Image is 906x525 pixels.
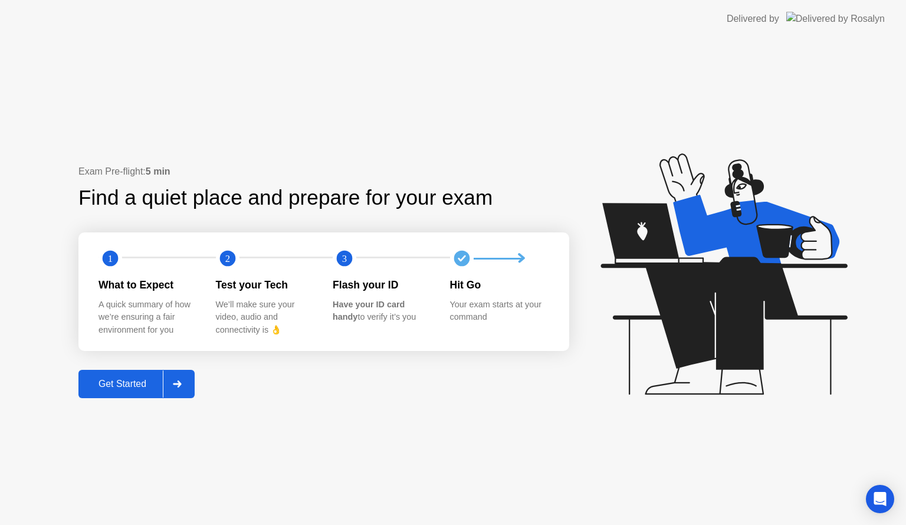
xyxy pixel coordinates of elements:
text: 1 [108,253,113,264]
img: Delivered by Rosalyn [786,12,885,25]
text: 2 [225,253,229,264]
div: Delivered by [727,12,779,26]
div: What to Expect [99,277,197,293]
button: Get Started [78,370,195,398]
b: 5 min [146,166,170,176]
div: Open Intercom Messenger [866,485,894,513]
div: to verify it’s you [333,298,431,324]
div: Test your Tech [216,277,314,293]
div: Your exam starts at your command [450,298,549,324]
b: Have your ID card handy [333,300,405,322]
div: Hit Go [450,277,549,293]
div: Exam Pre-flight: [78,165,569,179]
div: Flash your ID [333,277,431,293]
div: A quick summary of how we’re ensuring a fair environment for you [99,298,197,337]
div: We’ll make sure your video, audio and connectivity is 👌 [216,298,314,337]
div: Find a quiet place and prepare for your exam [78,182,494,214]
text: 3 [342,253,347,264]
div: Get Started [82,379,163,389]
